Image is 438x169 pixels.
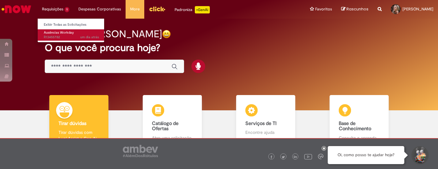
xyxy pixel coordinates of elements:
[38,21,105,28] a: Exibir Todas as Solicitações
[44,35,99,40] span: R13455782
[59,120,86,127] b: Tirar dúvidas
[402,6,433,12] span: [PERSON_NAME]
[130,6,140,12] span: More
[38,29,105,41] a: Aberto R13455782 : Ausências Workday
[59,129,100,141] p: Tirar dúvidas com Lupi Assist e Gen Ai
[312,95,406,148] a: Base de Conhecimento Consulte e aprenda
[149,4,165,13] img: click_logo_yellow_360x200.png
[80,35,99,39] span: um dia atrás
[45,42,394,53] h2: O que você procura hoje?
[80,35,99,39] time: 28/08/2025 08:36:47
[42,6,63,12] span: Requisições
[341,6,368,12] a: Rascunhos
[346,6,368,12] span: Rascunhos
[270,156,273,159] img: logo_footer_facebook.png
[219,95,312,148] a: Serviços de TI Encontre ajuda
[282,156,285,159] img: logo_footer_twitter.png
[304,152,312,160] img: logo_footer_youtube.png
[162,30,171,39] img: happy-face.png
[123,145,158,157] img: logo_footer_ambev_rotulo_gray.png
[175,6,210,13] div: Padroniza
[37,18,104,42] ul: Requisições
[65,7,69,12] span: 1
[318,154,323,159] img: logo_footer_workplace.png
[294,155,297,159] img: logo_footer_linkedin.png
[44,30,74,35] span: Ausências Workday
[126,95,219,148] a: Catálogo de Ofertas Abra uma solicitação
[245,129,286,135] p: Encontre ajuda
[339,135,380,141] p: Consulte e aprenda
[32,95,126,148] a: Tirar dúvidas Tirar dúvidas com Lupi Assist e Gen Ai
[339,120,371,132] b: Base de Conhecimento
[328,146,404,164] div: Oi, como posso te ajudar hoje?
[152,120,179,132] b: Catálogo de Ofertas
[410,146,429,164] button: Iniciar Conversa de Suporte
[315,6,332,12] span: Favoritos
[78,6,121,12] span: Despesas Corporativas
[1,3,32,15] img: ServiceNow
[245,120,277,127] b: Serviços de TI
[195,6,210,13] p: +GenAi
[152,135,193,141] p: Abra uma solicitação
